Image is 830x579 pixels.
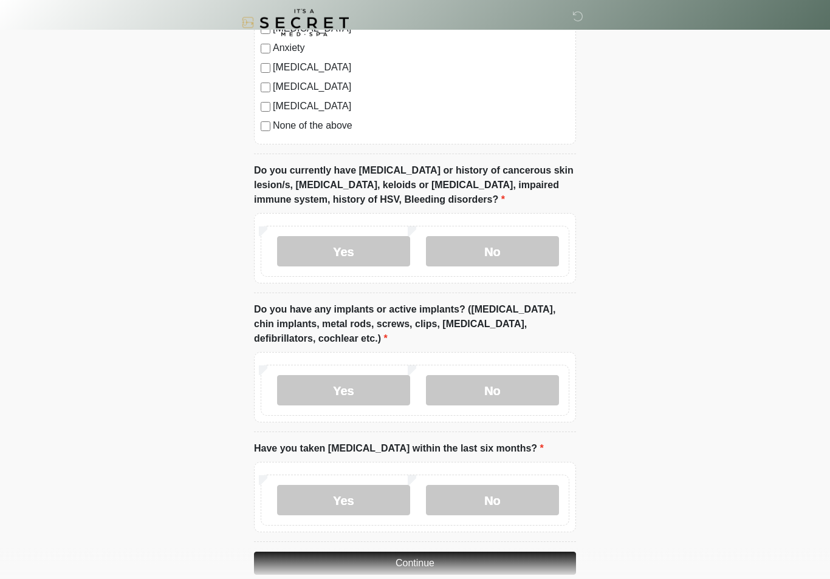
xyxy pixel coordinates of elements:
label: [MEDICAL_DATA] [273,80,569,95]
label: Yes [277,376,410,406]
label: [MEDICAL_DATA] [273,100,569,114]
label: Have you taken [MEDICAL_DATA] within the last six months? [254,442,544,456]
input: Anxiety [261,44,270,54]
label: Do you currently have [MEDICAL_DATA] or history of cancerous skin lesion/s, [MEDICAL_DATA], keloi... [254,164,576,208]
label: Yes [277,237,410,267]
label: No [426,486,559,516]
input: None of the above [261,122,270,132]
label: None of the above [273,119,569,134]
label: Do you have any implants or active implants? ([MEDICAL_DATA], chin implants, metal rods, screws, ... [254,303,576,347]
label: No [426,376,559,406]
label: No [426,237,559,267]
img: It's A Secret Med Spa Logo [242,9,349,36]
label: Anxiety [273,41,569,56]
label: [MEDICAL_DATA] [273,61,569,75]
label: Yes [277,486,410,516]
button: Continue [254,552,576,575]
input: [MEDICAL_DATA] [261,64,270,73]
input: [MEDICAL_DATA] [261,83,270,93]
input: [MEDICAL_DATA] [261,103,270,112]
